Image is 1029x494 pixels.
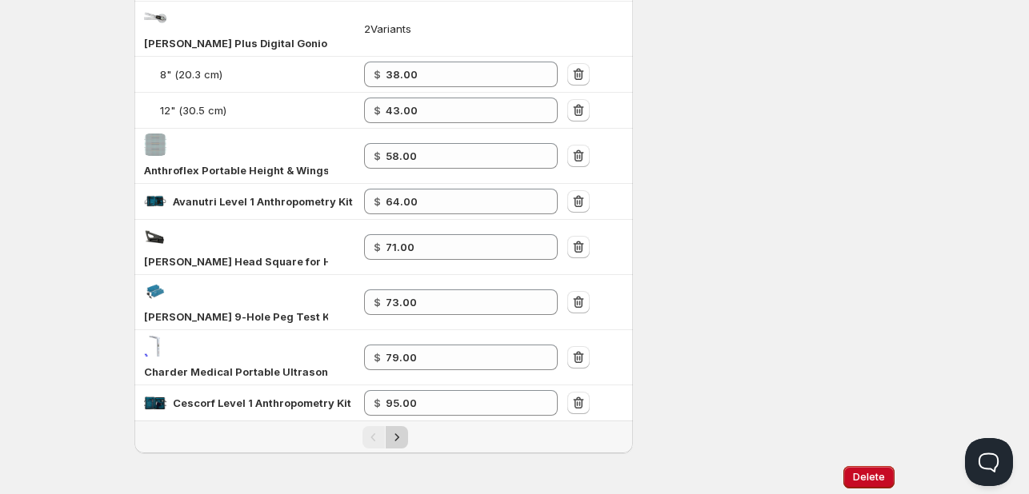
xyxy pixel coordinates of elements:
[386,62,534,87] input: 45.00
[386,98,534,123] input: 49.00
[374,241,381,253] strong: $
[386,289,534,315] input: 85.00
[359,2,563,57] td: 2 Variants
[386,390,534,416] input: 124.00
[173,195,353,208] span: Avanutri Level 1 Anthropometry Kit
[386,426,408,448] button: Next
[160,66,222,82] div: 8" (20.3 cm)
[386,234,534,260] input: 90.00
[374,296,381,309] strong: $
[386,189,534,214] input: 86.00
[144,162,328,178] div: Anthroflex Portable Height & Wingspan Kit (2 wall meters)
[134,420,633,453] nav: Pagination
[144,364,328,380] div: Charder Medical Portable Ultrasonic Stadiometer HM250U
[843,466,895,488] button: Delete
[374,351,381,364] strong: $
[374,195,381,208] strong: $
[965,438,1013,486] iframe: Help Scout Beacon - Open
[386,143,534,169] input: 58.00
[144,37,365,50] span: [PERSON_NAME] Plus Digital Goniometers
[374,396,381,409] strong: $
[144,164,447,177] span: Anthroflex Portable Height & Wingspan Kit (2 wall meters)
[173,395,351,411] div: Cescorf Level 1 Anthropometry Kit
[144,253,328,269] div: Holway Head Square for Height / Wingspan
[144,365,454,378] span: Charder Medical Portable Ultrasonic Stadiometer HM250U
[144,35,328,51] div: Jamar Plus Digital Goniometers
[160,102,226,118] div: 12" (30.5 cm)
[374,104,381,117] strong: $
[374,149,381,162] strong: $
[853,471,885,484] span: Delete
[173,396,351,409] span: Cescorf Level 1 Anthropometry Kit
[374,68,381,81] strong: $
[173,193,353,209] div: Avanutri Level 1 Anthropometry Kit
[144,310,337,323] span: [PERSON_NAME] 9-Hole Peg Test Kit
[144,309,328,325] div: Jamar 9-Hole Peg Test Kit
[160,104,226,117] span: 12" (30.5 cm)
[386,345,534,370] input: 105.00
[144,255,420,268] span: [PERSON_NAME] Head Square for Height / Wingspan
[160,68,222,81] span: 8" (20.3 cm)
